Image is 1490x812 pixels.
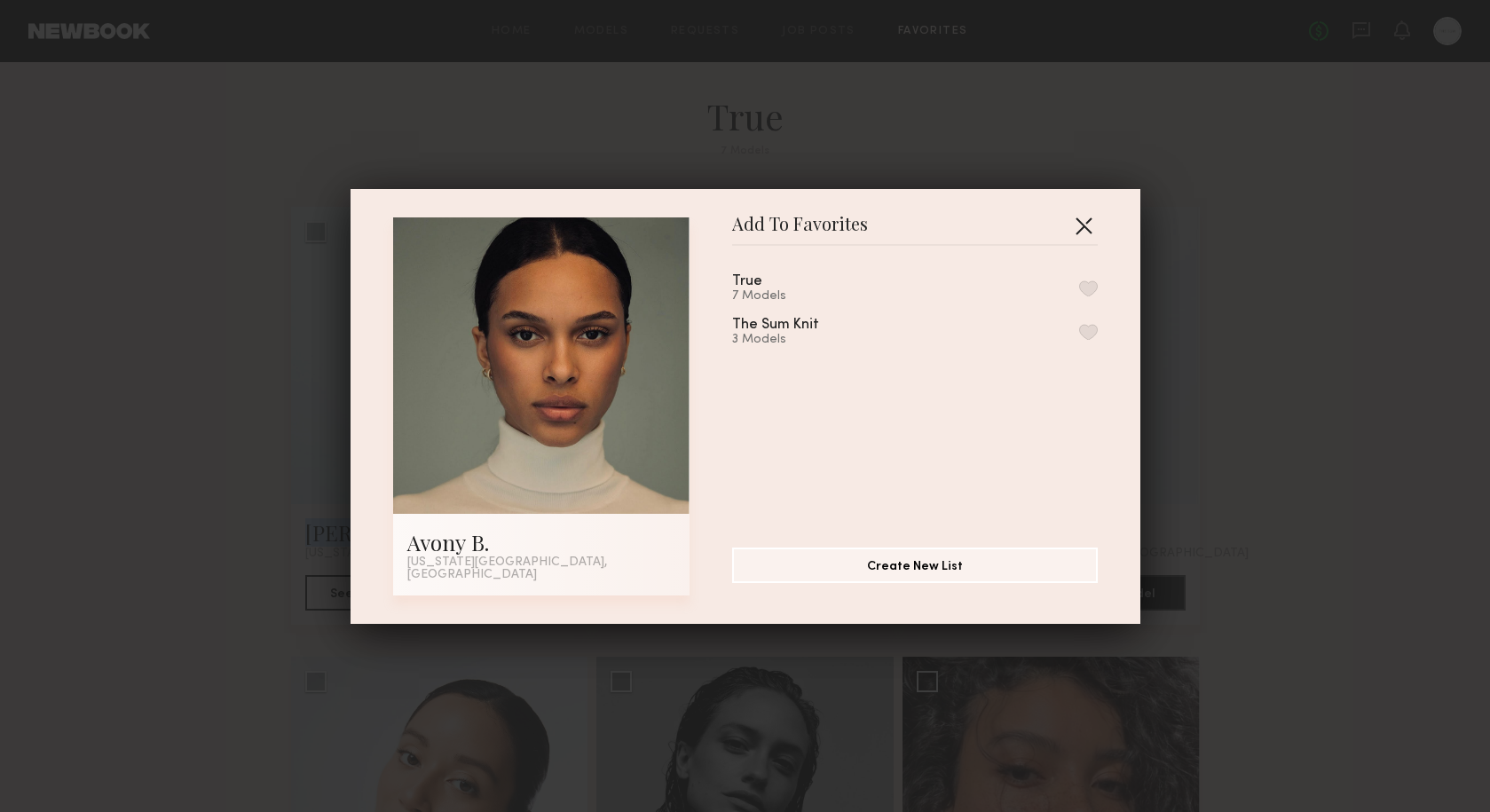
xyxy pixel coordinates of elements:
button: Close [1069,211,1098,240]
div: [US_STATE][GEOGRAPHIC_DATA], [GEOGRAPHIC_DATA] [407,556,675,581]
div: True [732,274,762,289]
span: Add To Favorites [732,217,868,244]
div: 3 Models [732,333,862,347]
div: The Sum Knit [732,318,819,333]
div: Avony B. [407,528,675,556]
button: Create New List [732,548,1098,583]
div: 7 Models [732,289,805,304]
